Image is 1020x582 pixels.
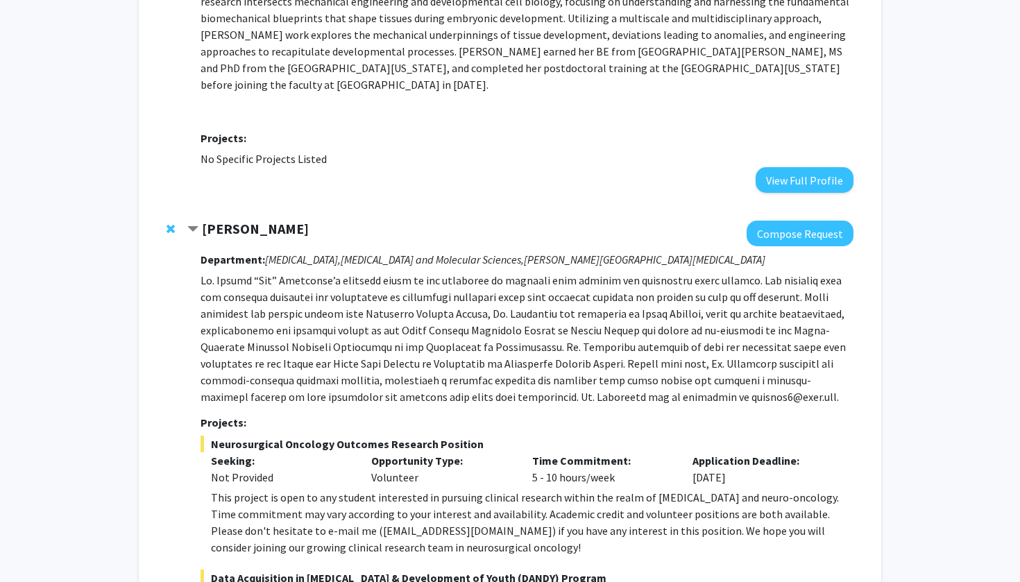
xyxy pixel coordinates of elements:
p: Time Commitment: [532,452,672,469]
strong: [PERSON_NAME] [202,220,309,237]
p: Seeking: [211,452,351,469]
i: [MEDICAL_DATA] and Molecular Sciences, [341,253,524,266]
span: Remove Raj Mukherjee from bookmarks [167,223,175,234]
i: [MEDICAL_DATA], [265,253,341,266]
iframe: Chat [10,520,59,572]
button: Compose Request to Raj Mukherjee [747,221,853,246]
div: [DATE] [682,452,843,486]
p: Lo. Ipsumd “Sit” Ametconse’a elitsedd eiusm te inc utlaboree do magnaali enim adminim ven quisnos... [201,272,853,405]
strong: Projects: [201,131,246,145]
p: Application Deadline: [692,452,833,469]
i: [PERSON_NAME][GEOGRAPHIC_DATA][MEDICAL_DATA] [524,253,765,266]
span: Neurosurgical Oncology Outcomes Research Position [201,436,853,452]
button: View Full Profile [756,167,853,193]
div: 5 - 10 hours/week [522,452,683,486]
p: Opportunity Type: [371,452,511,469]
div: Volunteer [361,452,522,486]
span: Contract Raj Mukherjee Bookmark [187,224,198,235]
strong: Projects: [201,416,246,429]
span: No Specific Projects Listed [201,152,327,166]
div: Not Provided [211,469,351,486]
strong: Department: [201,253,265,266]
div: This project is open to any student interested in pursuing clinical research within the realm of ... [211,489,853,556]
